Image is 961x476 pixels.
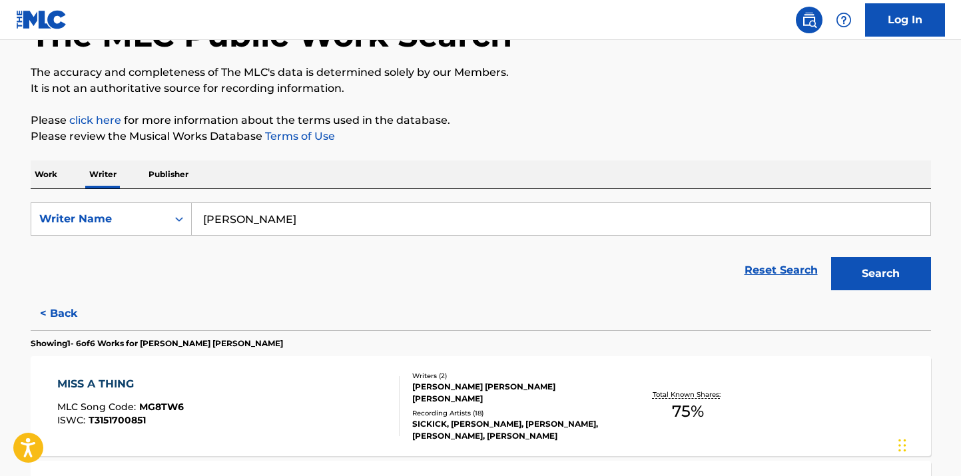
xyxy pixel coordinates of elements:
a: Reset Search [738,256,824,285]
div: Drag [898,425,906,465]
div: Help [830,7,857,33]
a: MISS A THINGMLC Song Code:MG8TW6ISWC:T3151700851Writers (2)[PERSON_NAME] [PERSON_NAME] [PERSON_NA... [31,356,931,456]
div: Recording Artists ( 18 ) [412,408,613,418]
span: ISWC : [57,414,89,426]
p: Showing 1 - 6 of 6 Works for [PERSON_NAME] [PERSON_NAME] [31,338,283,350]
div: SICKICK, [PERSON_NAME], [PERSON_NAME], [PERSON_NAME], [PERSON_NAME] [412,418,613,442]
a: Log In [865,3,945,37]
p: Publisher [145,160,192,188]
p: Please review the Musical Works Database [31,128,931,144]
img: MLC Logo [16,10,67,29]
span: T3151700851 [89,414,146,426]
button: Search [831,257,931,290]
div: [PERSON_NAME] [PERSON_NAME] [PERSON_NAME] [412,381,613,405]
p: Total Known Shares: [653,389,724,399]
span: MG8TW6 [139,401,184,413]
div: Writer Name [39,211,159,227]
a: click here [69,114,121,126]
p: The accuracy and completeness of The MLC's data is determined solely by our Members. [31,65,931,81]
button: < Back [31,297,111,330]
p: Please for more information about the terms used in the database. [31,113,931,128]
img: help [836,12,852,28]
span: 75 % [672,399,704,423]
div: Writers ( 2 ) [412,371,613,381]
div: MISS A THING [57,376,184,392]
p: Work [31,160,61,188]
p: It is not an authoritative source for recording information. [31,81,931,97]
a: Terms of Use [262,130,335,142]
iframe: Chat Widget [894,412,961,476]
form: Search Form [31,202,931,297]
img: search [801,12,817,28]
p: Writer [85,160,121,188]
span: MLC Song Code : [57,401,139,413]
a: Public Search [796,7,822,33]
